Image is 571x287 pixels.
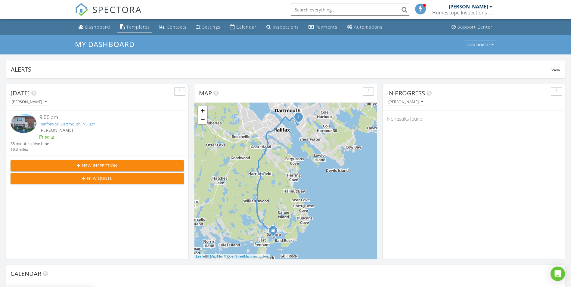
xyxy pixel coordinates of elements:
button: [PERSON_NAME] [387,98,424,106]
div: Dashboards [467,43,494,47]
div: [PERSON_NAME] [388,100,423,104]
button: [PERSON_NAME] [11,98,48,106]
a: SPECTORA [75,8,142,21]
div: 19.0 miles [11,147,49,152]
a: © MapTiler [207,255,223,258]
a: Templates [117,22,152,33]
img: The Best Home Inspection Software - Spectora [75,3,88,16]
div: | [194,254,270,259]
div: Calendar [236,24,257,30]
div: Support Center [458,24,493,30]
span: View [551,67,560,73]
span: New Inspection [82,162,117,169]
div: Templates [126,24,150,30]
button: New Inspection [11,160,184,171]
a: Settings [194,22,223,33]
div: Contacts [167,24,187,30]
span: New Quote [87,175,112,181]
a: Automations (Basic) [345,22,385,33]
div: Open Intercom Messenger [551,267,565,281]
input: Search everything... [290,4,410,16]
a: 9:00 am Renfrew St, Dartmouth, NS B2Y [PERSON_NAME] 38 minutes drive time 19.0 miles [11,114,184,152]
div: No results found [383,111,565,127]
button: New Quote [11,173,184,184]
a: Contacts [157,22,189,33]
img: 9362423%2Fcover_photos%2FsdGrCsgddAgxvXUrGHbv%2Fsmall.jpg [11,114,36,133]
span: My Dashboard [75,39,135,49]
div: Homescope Inspections Inc. [432,10,492,16]
div: Renfrew St, Dartmouth, NS B2Y [299,117,302,120]
div: 9:00 am [39,114,169,121]
span: SPECTORA [92,3,142,16]
a: Leaflet [196,255,206,258]
span: Calendar [11,270,41,278]
a: Support Center [449,22,495,33]
div: Payments [315,24,337,30]
div: [PERSON_NAME] [12,100,47,104]
a: Inspections [264,22,301,33]
a: Zoom out [198,115,207,124]
div: Alerts [11,65,551,73]
div: [PERSON_NAME] [449,4,488,10]
div: 38 minutes drive time [11,141,49,147]
a: Payments [306,22,340,33]
div: Dashboard [85,24,110,30]
div: Automations [354,24,383,30]
a: Dashboard [76,22,113,33]
span: [PERSON_NAME] [39,127,73,133]
button: Dashboards [464,41,496,49]
div: Inspections [273,24,299,30]
a: Renfrew St, Dartmouth, NS B2Y [39,121,95,127]
span: In Progress [387,89,425,97]
span: [DATE] [11,89,30,97]
a: © OpenStreetMap contributors [224,255,269,258]
div: Settings [202,24,220,30]
div: 21 Fresnel Lane, Sambro NS B3V0C1 [273,230,277,234]
span: Map [199,89,212,97]
a: Zoom in [198,106,207,115]
i: 1 [297,115,300,119]
a: Calendar [228,22,259,33]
